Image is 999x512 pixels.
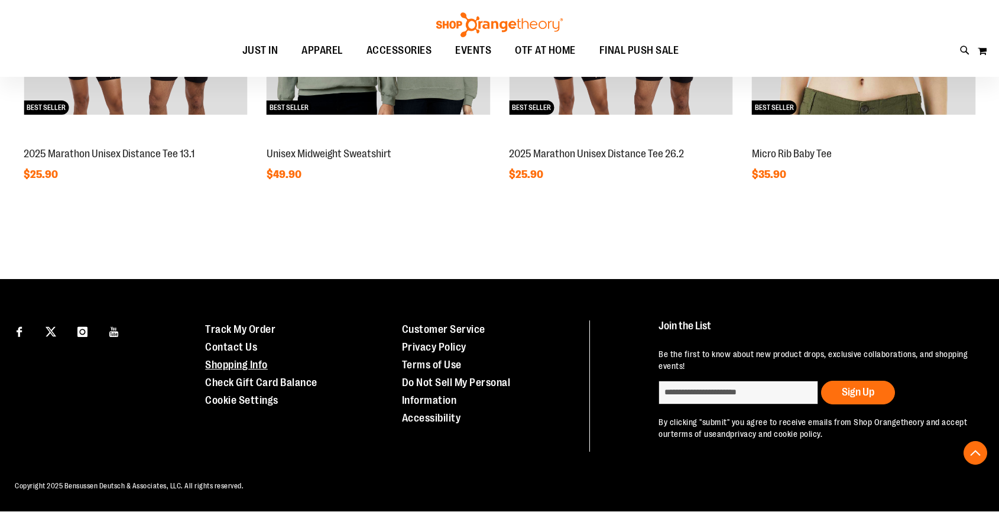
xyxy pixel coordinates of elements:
button: Sign Up [821,381,895,404]
button: Back To Top [964,441,987,465]
p: By clicking "submit" you agree to receive emails from Shop Orangetheory and accept our and [659,416,974,440]
span: BEST SELLER [752,101,797,115]
a: Visit our X page [41,320,61,341]
span: BEST SELLER [509,101,554,115]
a: 2025 Marathon Unisex Distance Tee 26.2 [509,148,684,160]
span: $25.90 [509,168,545,180]
a: Customer Service [402,323,485,335]
a: Privacy Policy [402,341,466,353]
a: Cookie Settings [205,394,278,406]
a: EVENTS [443,37,503,64]
span: Copyright 2025 Bensussen Deutsch & Associates, LLC. All rights reserved. [15,482,244,490]
a: FINAL PUSH SALE [588,37,691,64]
span: FINAL PUSH SALE [599,37,679,64]
a: Track My Order [205,323,275,335]
a: 2025 Marathon Unisex Distance Tee 26.2BEST SELLER [509,135,733,144]
a: OTF AT HOME [503,37,588,64]
span: BEST SELLER [24,101,69,115]
a: Visit our Youtube page [104,320,125,341]
a: ACCESSORIES [355,37,444,64]
a: Visit our Facebook page [9,320,30,341]
a: APPAREL [290,37,355,64]
a: Check Gift Card Balance [205,377,317,388]
span: $49.90 [267,168,303,180]
p: Be the first to know about new product drops, exclusive collaborations, and shopping events! [659,348,974,372]
span: Sign Up [842,386,874,398]
a: 2025 Marathon Unisex Distance Tee 13.1 [24,148,194,160]
a: Contact Us [205,341,257,353]
a: terms of use [671,429,717,439]
a: Visit our Instagram page [72,320,93,341]
img: Shop Orangetheory [434,12,565,37]
a: JUST IN [231,37,290,64]
span: APPAREL [301,37,343,64]
a: privacy and cookie policy. [730,429,822,439]
span: $35.90 [752,168,788,180]
a: Unisex Midweight SweatshirtBEST SELLER [267,135,491,144]
img: Twitter [46,326,56,337]
a: Terms of Use [402,359,462,371]
h4: Join the List [659,320,974,342]
span: EVENTS [455,37,491,64]
span: OTF AT HOME [515,37,576,64]
span: JUST IN [242,37,278,64]
span: ACCESSORIES [366,37,432,64]
a: Micro Rib Baby TeeBEST SELLER [752,135,976,144]
span: $25.90 [24,168,60,180]
input: enter email [659,381,818,404]
span: BEST SELLER [267,101,312,115]
a: Shopping Info [205,359,268,371]
a: Micro Rib Baby Tee [752,148,832,160]
a: Accessibility [402,412,461,424]
a: Unisex Midweight Sweatshirt [267,148,391,160]
a: Do Not Sell My Personal Information [402,377,511,406]
a: 2025 Marathon Unisex Distance Tee 13.1BEST SELLER [24,135,248,144]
